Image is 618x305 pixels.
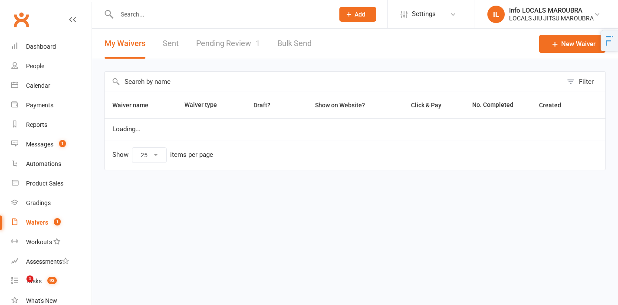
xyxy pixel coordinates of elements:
span: 93 [47,277,57,284]
div: items per page [170,151,213,159]
button: Created [539,100,571,110]
div: People [26,63,44,70]
span: Created [539,102,571,109]
a: Clubworx [10,9,32,30]
div: IL [487,6,505,23]
button: Draft? [246,100,280,110]
input: Search by name [105,72,562,92]
a: Sent [163,29,179,59]
a: Bulk Send [277,29,312,59]
a: Payments [11,96,92,115]
span: Add [355,11,365,18]
th: No. Completed [464,92,531,118]
a: People [11,56,92,76]
div: Dashboard [26,43,56,50]
span: Draft? [253,102,270,109]
div: Tasks [26,278,42,285]
a: Tasks 93 [11,272,92,291]
div: Filter [579,76,594,87]
div: Show [112,147,213,163]
td: Loading... [105,118,605,140]
a: Messages 1 [11,135,92,154]
span: 1 [26,275,33,282]
a: Automations [11,154,92,174]
a: Reports [11,115,92,135]
span: Settings [412,4,436,24]
span: Show on Website? [315,102,365,109]
iframe: Intercom live chat [9,275,30,296]
div: Payments [26,102,53,109]
a: Dashboard [11,37,92,56]
div: Info LOCALS MAROUBRA [509,7,594,14]
div: Reports [26,121,47,128]
button: Add [339,7,376,22]
div: What's New [26,297,57,304]
span: Click & Pay [411,102,441,109]
div: Assessments [26,258,69,265]
a: Waivers 1 [11,213,92,232]
div: Workouts [26,239,52,245]
a: New Waiver [539,35,605,53]
a: Product Sales [11,174,92,193]
button: Waiver name [112,100,158,110]
a: Gradings [11,193,92,213]
div: Messages [26,141,53,148]
span: 1 [59,140,66,147]
span: 1 [256,39,260,48]
div: Automations [26,160,61,167]
button: Show on Website? [307,100,375,110]
a: Assessments [11,252,92,272]
button: Click & Pay [403,100,451,110]
div: LOCALS JIU JITSU MAROUBRA [509,14,594,22]
button: Filter [562,72,605,92]
div: Product Sales [26,180,63,187]
div: Waivers [26,219,48,226]
button: My Waivers [105,29,145,59]
input: Search... [114,8,328,20]
div: Gradings [26,199,51,206]
span: 1 [54,218,61,225]
th: Waiver type [177,92,233,118]
a: Pending Review1 [196,29,260,59]
a: Calendar [11,76,92,96]
a: Workouts [11,232,92,252]
span: Waiver name [112,102,158,109]
div: Calendar [26,82,50,89]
